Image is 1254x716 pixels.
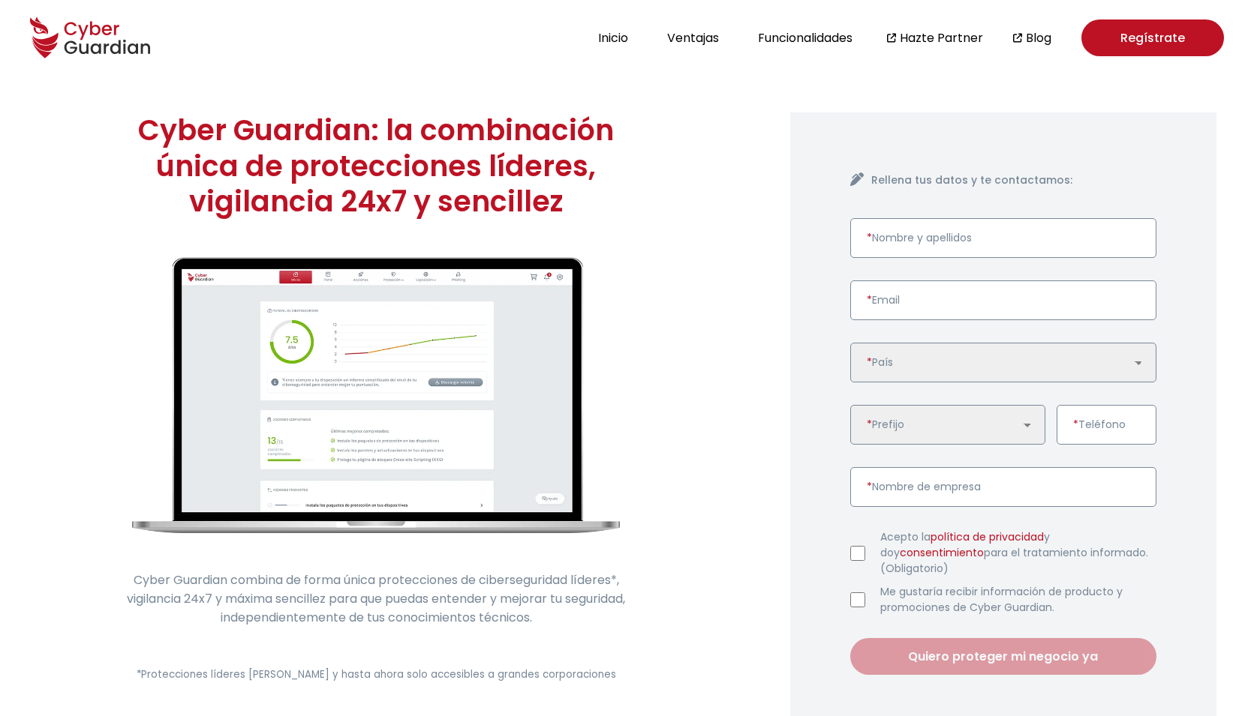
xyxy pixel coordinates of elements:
p: Cyber Guardian combina de forma única protecciones de ciberseguridad líderes*, vigilancia 24x7 y ... [113,571,639,627]
label: Me gustaría recibir información de producto y promociones de Cyber Guardian. [880,584,1156,616]
label: Acepto la y doy para el tratamiento informado. (Obligatorio) [880,529,1156,577]
button: Funcionalidades [753,28,857,48]
a: Regístrate [1081,19,1224,56]
a: Blog [1026,28,1051,47]
h4: Rellena tus datos y te contactamos: [871,172,1156,188]
a: Hazte Partner [900,28,983,47]
iframe: chat widget [1191,656,1239,701]
a: consentimiento [900,545,984,560]
a: política de privacidad [931,529,1044,544]
small: *Protecciones líderes [PERSON_NAME] y hasta ahora solo accesibles a grandes corporaciones [137,667,616,682]
input: Introduce un número de teléfono válido. [1057,405,1156,445]
h1: Cyber Guardian: la combinación única de protecciones líderes, vigilancia 24x7 y sencillez [113,112,639,220]
button: Inicio [594,28,633,48]
img: cyberguardian-home [132,257,620,534]
button: Quiero proteger mi negocio ya [850,638,1156,675]
button: Ventajas [663,28,723,48]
